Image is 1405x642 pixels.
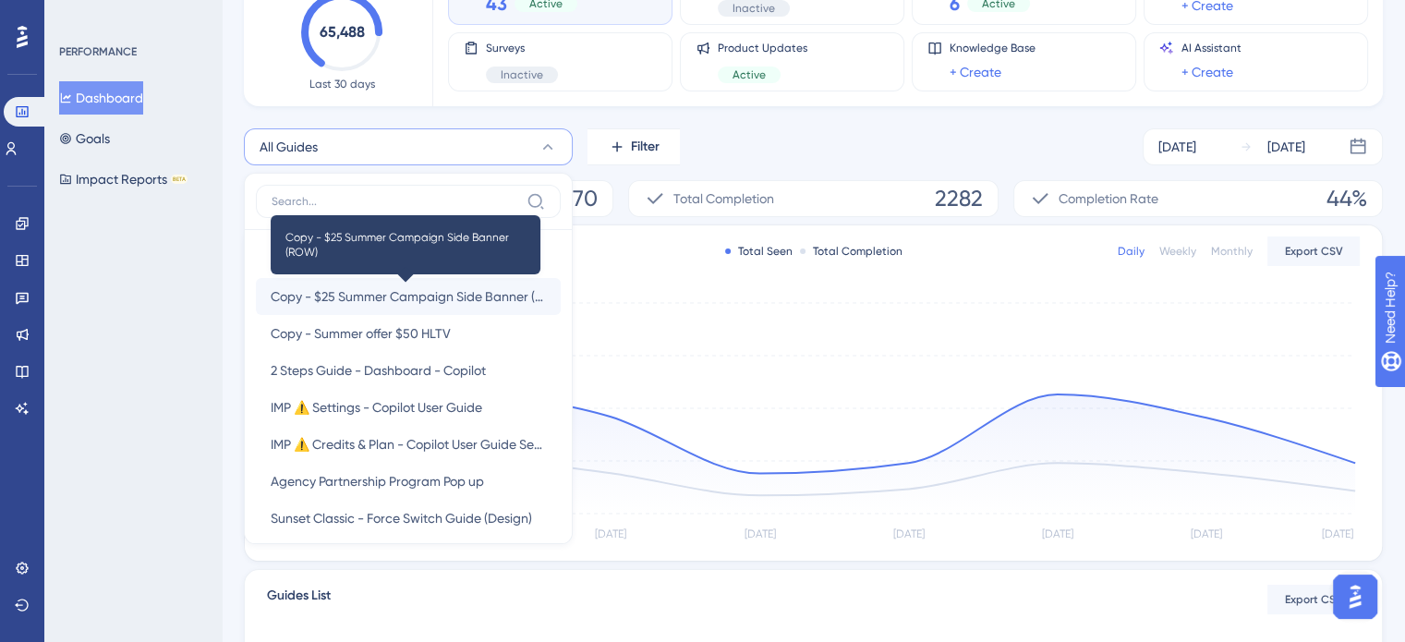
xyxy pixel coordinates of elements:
[256,278,561,315] button: Copy - $25 Summer Campaign Side Banner (ROW)Copy - $25 Summer Campaign Side Banner (ROW)
[1191,527,1222,540] tspan: [DATE]
[725,244,793,259] div: Total Seen
[271,359,486,382] span: 2 Steps Guide - Dashboard - Copilot
[1181,41,1241,55] span: AI Assistant
[256,500,561,537] button: Sunset Classic - Force Switch Guide (Design)
[272,194,519,209] input: Search...
[59,44,137,59] div: PERFORMANCE
[733,67,766,82] span: Active
[171,175,188,184] div: BETA
[244,128,573,165] button: All Guides
[744,527,775,540] tspan: [DATE]
[1042,527,1073,540] tspan: [DATE]
[935,184,983,213] span: 2282
[271,285,546,308] span: Copy - $25 Summer Campaign Side Banner (ROW)
[800,244,902,259] div: Total Completion
[271,322,451,345] span: Copy - Summer offer $50 HLTV
[893,527,925,540] tspan: [DATE]
[950,41,1036,55] span: Knowledge Base
[486,41,558,55] span: Surveys
[950,61,1001,83] a: + Create
[1211,244,1253,259] div: Monthly
[1285,244,1343,259] span: Export CSV
[587,128,680,165] button: Filter
[1285,592,1343,607] span: Export CSV
[271,433,546,455] span: IMP ⚠️ Credits & Plan - Copilot User Guide Settings
[1118,244,1145,259] div: Daily
[267,585,331,614] span: Guides List
[59,163,188,196] button: Impact ReportsBETA
[1158,136,1196,158] div: [DATE]
[59,122,110,155] button: Goals
[1322,527,1353,540] tspan: [DATE]
[43,5,115,27] span: Need Help?
[256,315,561,352] button: Copy - Summer offer $50 HLTV
[1159,244,1196,259] div: Weekly
[673,188,774,210] span: Total Completion
[501,67,543,82] span: Inactive
[1267,585,1360,614] button: Export CSV
[631,136,660,158] span: Filter
[718,41,807,55] span: Product Updates
[1267,236,1360,266] button: Export CSV
[1267,136,1305,158] div: [DATE]
[271,470,484,492] span: Agency Partnership Program Pop up
[59,81,143,115] button: Dashboard
[260,136,318,158] span: All Guides
[320,23,365,41] text: 65,488
[271,507,532,529] span: Sunset Classic - Force Switch Guide (Design)
[309,77,375,91] span: Last 30 days
[595,527,626,540] tspan: [DATE]
[1059,188,1158,210] span: Completion Rate
[1181,61,1233,83] a: + Create
[256,352,561,389] button: 2 Steps Guide - Dashboard - Copilot
[256,241,561,278] button: All Guides
[1326,184,1367,213] span: 44%
[271,396,482,418] span: IMP ⚠️ Settings - Copilot User Guide
[733,1,775,16] span: Inactive
[256,426,561,463] button: IMP ⚠️ Credits & Plan - Copilot User Guide Settings
[256,389,561,426] button: IMP ⚠️ Settings - Copilot User Guide
[552,184,598,213] span: 5170
[1327,569,1383,624] iframe: UserGuiding AI Assistant Launcher
[285,230,526,260] span: Copy - $25 Summer Campaign Side Banner (ROW)
[256,463,561,500] button: Agency Partnership Program Pop up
